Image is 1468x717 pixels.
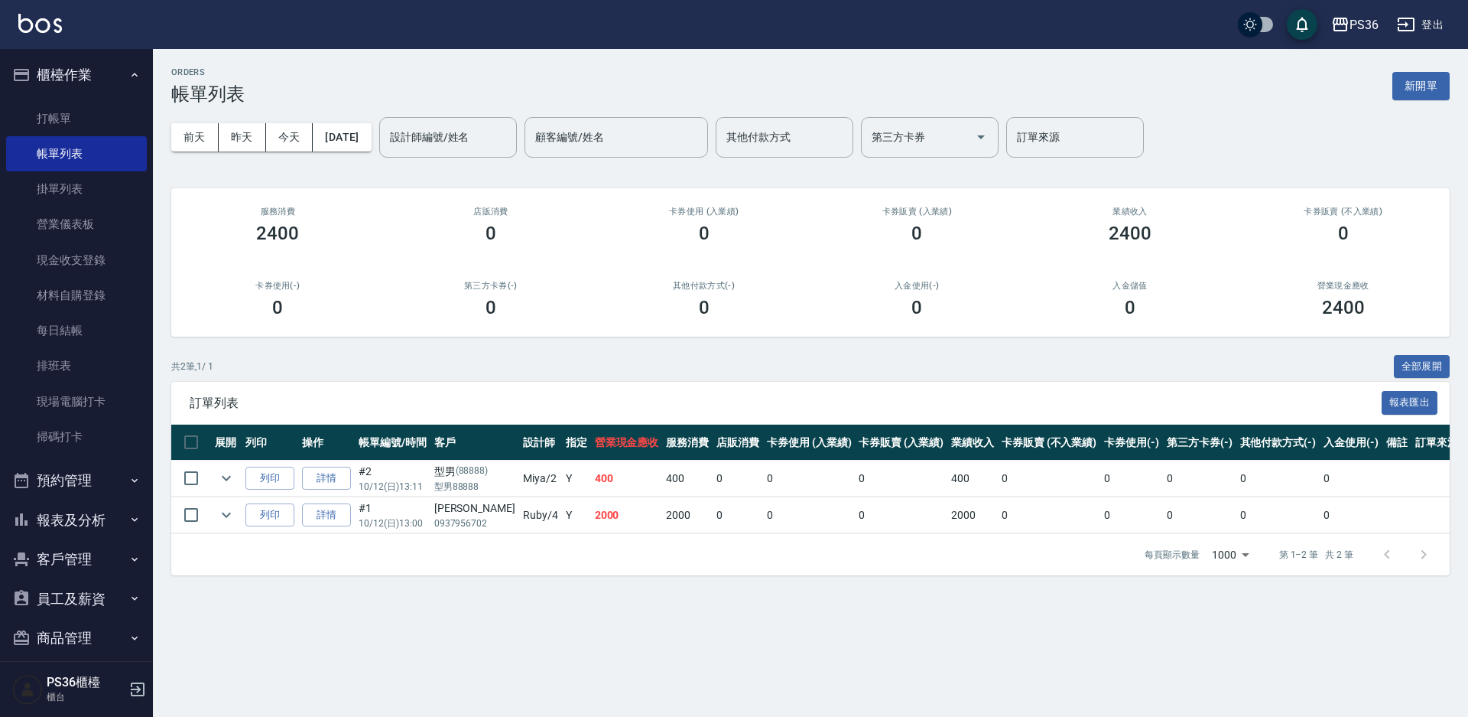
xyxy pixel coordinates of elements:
[591,425,663,461] th: 營業現金應收
[1320,425,1382,461] th: 入金使用(-)
[313,123,371,152] button: [DATE]
[215,504,238,526] button: expand row
[562,497,591,533] td: Y
[6,171,147,207] a: 掛單列表
[272,297,283,318] h3: 0
[947,497,998,533] td: 2000
[430,425,519,461] th: 客戶
[1109,223,1151,244] h3: 2400
[6,384,147,419] a: 現場電腦打卡
[1349,15,1379,34] div: PS36
[519,425,562,461] th: 設計師
[6,348,147,383] a: 排班表
[302,467,351,490] a: 詳情
[615,207,792,217] h2: 卡券使用 (入業績)
[6,658,147,698] button: 資料設定
[266,123,313,152] button: 今天
[486,223,496,244] h3: 0
[1042,281,1219,291] h2: 入金儲值
[591,461,663,497] td: 400
[998,461,1100,497] td: 0
[434,464,515,480] div: 型男
[18,14,62,33] img: Logo
[245,504,294,527] button: 列印
[403,207,580,217] h2: 店販消費
[713,425,763,461] th: 店販消費
[359,480,427,494] p: 10/12 (日) 13:11
[1100,425,1163,461] th: 卡券使用(-)
[434,517,515,530] p: 0937956702
[302,504,351,527] a: 詳情
[562,461,591,497] td: Y
[699,297,710,318] h3: 0
[434,480,515,494] p: 型男88888
[947,461,998,497] td: 400
[1338,223,1349,244] h3: 0
[1236,425,1320,461] th: 其他付款方式(-)
[1322,297,1365,318] h3: 2400
[855,497,947,533] td: 0
[245,467,294,490] button: 列印
[1145,548,1200,562] p: 每頁顯示數量
[12,674,43,705] img: Person
[434,500,515,517] div: [PERSON_NAME]
[1100,461,1163,497] td: 0
[190,396,1382,411] span: 訂單列表
[562,425,591,461] th: 指定
[355,461,430,497] td: #2
[591,497,663,533] td: 2000
[6,136,147,171] a: 帳單列表
[1255,281,1431,291] h2: 營業現金應收
[242,425,298,461] th: 列印
[1236,497,1320,533] td: 0
[855,461,947,497] td: 0
[969,125,993,149] button: Open
[171,83,245,105] h3: 帳單列表
[47,675,125,690] h5: PS36櫃檯
[1125,297,1135,318] h3: 0
[855,425,947,461] th: 卡券販賣 (入業績)
[1392,72,1450,100] button: 新開單
[1287,9,1317,40] button: save
[1382,395,1438,409] a: 報表匯出
[519,497,562,533] td: Ruby /4
[219,123,266,152] button: 昨天
[6,207,147,242] a: 營業儀表板
[355,497,430,533] td: #1
[6,278,147,313] a: 材料自購登錄
[1255,207,1431,217] h2: 卡券販賣 (不入業績)
[998,497,1100,533] td: 0
[211,425,242,461] th: 展開
[662,425,713,461] th: 服務消費
[6,55,147,95] button: 櫃檯作業
[1394,355,1450,379] button: 全部展開
[1320,497,1382,533] td: 0
[763,425,856,461] th: 卡券使用 (入業績)
[998,425,1100,461] th: 卡券販賣 (不入業績)
[6,579,147,619] button: 員工及薪資
[190,281,366,291] h2: 卡券使用(-)
[763,461,856,497] td: 0
[1391,11,1450,39] button: 登出
[662,461,713,497] td: 400
[1325,9,1385,41] button: PS36
[403,281,580,291] h2: 第三方卡券(-)
[763,497,856,533] td: 0
[171,123,219,152] button: 前天
[1382,391,1438,415] button: 報表匯出
[6,461,147,500] button: 預約管理
[190,207,366,217] h3: 服務消費
[947,425,998,461] th: 業績收入
[1320,461,1382,497] td: 0
[359,517,427,530] p: 10/12 (日) 13:00
[1382,425,1411,461] th: 備註
[215,467,238,490] button: expand row
[829,207,1005,217] h2: 卡券販賣 (入業績)
[1392,78,1450,93] a: 新開單
[256,223,299,244] h3: 2400
[1411,425,1462,461] th: 訂單來源
[911,297,922,318] h3: 0
[47,690,125,704] p: 櫃台
[1042,207,1219,217] h2: 業績收入
[6,539,147,579] button: 客戶管理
